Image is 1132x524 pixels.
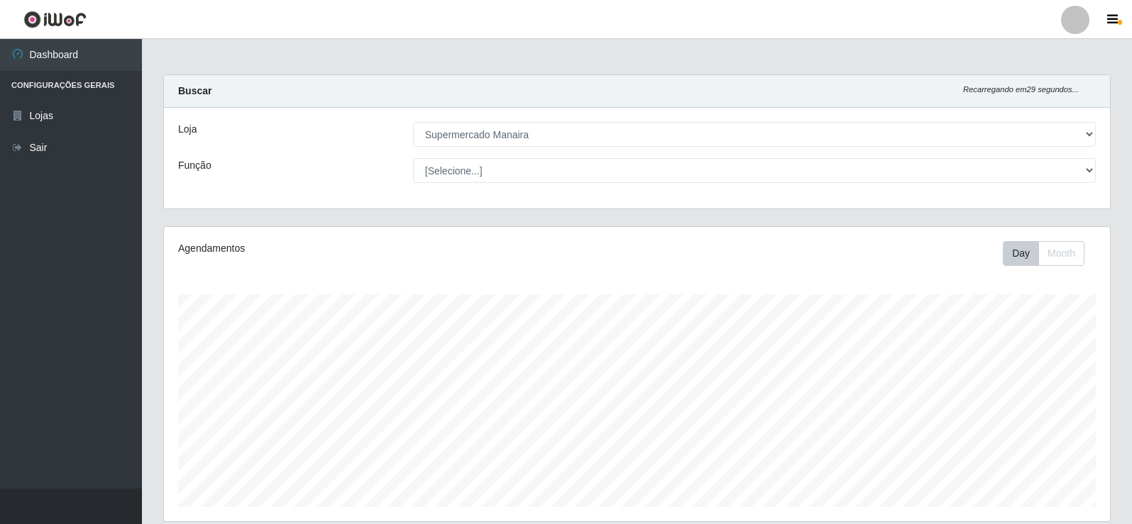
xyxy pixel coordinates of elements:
[23,11,87,28] img: CoreUI Logo
[1003,241,1096,266] div: Toolbar with button groups
[178,158,211,173] label: Função
[1003,241,1039,266] button: Day
[178,122,197,137] label: Loja
[178,85,211,96] strong: Buscar
[1038,241,1084,266] button: Month
[178,241,548,256] div: Agendamentos
[1003,241,1084,266] div: First group
[963,85,1079,94] i: Recarregando em 29 segundos...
